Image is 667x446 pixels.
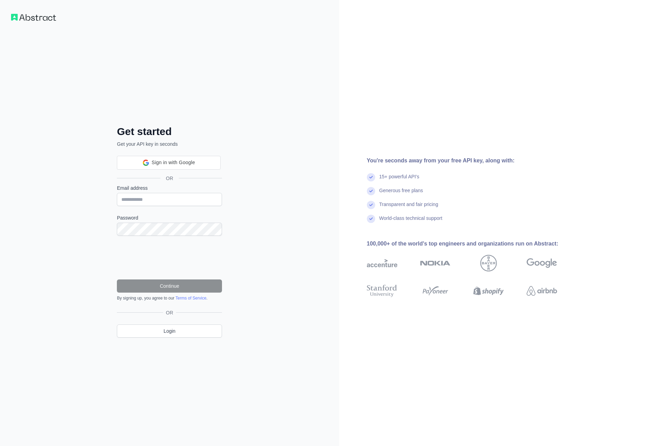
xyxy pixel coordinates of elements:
[367,201,375,209] img: check mark
[117,295,222,301] div: By signing up, you agree to our .
[367,187,375,195] img: check mark
[160,175,179,182] span: OR
[379,201,438,215] div: Transparent and fair pricing
[117,324,222,338] a: Login
[367,173,375,181] img: check mark
[420,255,451,271] img: nokia
[379,215,443,229] div: World-class technical support
[527,255,557,271] img: google
[117,185,222,191] label: Email address
[367,255,397,271] img: accenture
[152,159,195,166] span: Sign in with Google
[379,187,423,201] div: Generous free plans
[117,244,222,271] iframe: reCAPTCHA
[117,214,222,221] label: Password
[367,240,579,248] div: 100,000+ of the world's top engineers and organizations run on Abstract:
[175,296,206,301] a: Terms of Service
[117,279,222,293] button: Continue
[480,255,497,271] img: bayer
[117,141,222,148] p: Get your API key in seconds
[11,14,56,21] img: Workflow
[527,283,557,298] img: airbnb
[367,157,579,165] div: You're seconds away from your free API key, along with:
[367,283,397,298] img: stanford university
[117,156,221,170] div: Sign in with Google
[379,173,419,187] div: 15+ powerful API's
[367,215,375,223] img: check mark
[117,125,222,138] h2: Get started
[163,309,176,316] span: OR
[473,283,504,298] img: shopify
[420,283,451,298] img: payoneer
